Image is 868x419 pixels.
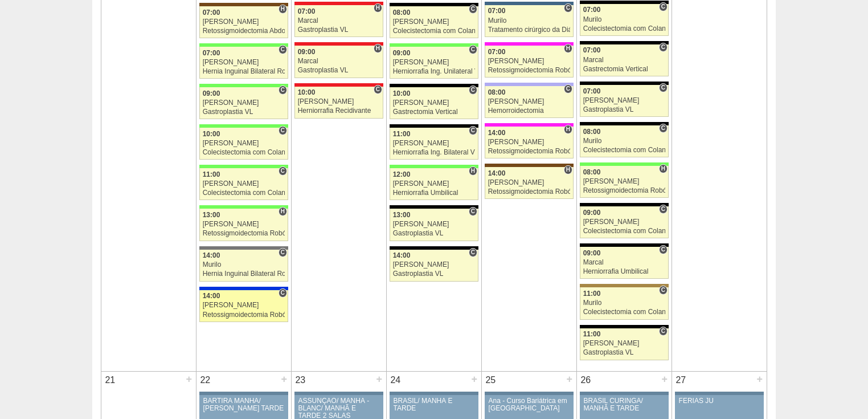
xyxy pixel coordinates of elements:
[393,230,476,237] div: Gastroplastia VL
[583,227,666,235] div: Colecistectomia com Colangiografia VL
[298,17,380,25] div: Marcal
[583,290,601,298] span: 11:00
[393,27,476,35] div: Colecistectomia com Colangiografia VL
[485,123,574,127] div: Key: Pro Matre
[564,84,572,93] span: Consultório
[294,83,383,87] div: Key: Assunção
[488,98,571,105] div: [PERSON_NAME]
[488,169,506,177] span: 14:00
[393,59,476,66] div: [PERSON_NAME]
[675,392,764,395] div: Key: Aviso
[394,397,475,412] div: BRASIL/ MANHÃ E TARDE
[469,248,477,257] span: Consultório
[488,139,571,146] div: [PERSON_NAME]
[755,372,764,387] div: +
[199,168,288,200] a: C 11:00 [PERSON_NAME] Colecistectomia com Colangiografia VL
[583,330,601,338] span: 11:00
[488,179,571,186] div: [PERSON_NAME]
[298,58,380,65] div: Marcal
[488,58,571,65] div: [PERSON_NAME]
[374,85,382,94] span: Consultório
[583,97,666,104] div: [PERSON_NAME]
[203,130,220,138] span: 10:00
[393,270,476,278] div: Gastroplastia VL
[580,125,669,157] a: C 08:00 Murilo Colecistectomia com Colangiografia VL
[298,26,380,34] div: Gastroplastia VL
[203,261,285,269] div: Murilo
[583,106,666,113] div: Gastroplastia VL
[184,372,194,387] div: +
[488,148,571,155] div: Retossigmoidectomia Robótica
[659,286,668,295] span: Consultório
[279,248,287,257] span: Consultório
[203,251,220,259] span: 14:00
[583,128,601,136] span: 08:00
[292,372,309,389] div: 23
[583,25,666,32] div: Colecistectomia com Colangiografia VL
[393,261,476,269] div: [PERSON_NAME]
[488,7,506,15] span: 07:00
[390,128,478,160] a: C 11:00 [PERSON_NAME] Herniorrafia Ing. Bilateral VL
[580,325,669,328] div: Key: Blanc
[580,203,669,206] div: Key: Blanc
[485,42,574,46] div: Key: Pro Matre
[294,2,383,5] div: Key: Assunção
[580,1,669,4] div: Key: Blanc
[583,349,666,356] div: Gastroplastia VL
[203,99,285,107] div: [PERSON_NAME]
[199,87,288,119] a: C 09:00 [PERSON_NAME] Gastroplastia VL
[294,87,383,119] a: C 10:00 [PERSON_NAME] Herniorrafia Recidivante
[488,67,571,74] div: Retossigmoidectomia Robótica
[393,140,476,147] div: [PERSON_NAME]
[583,66,666,73] div: Gastrectomia Vertical
[564,3,572,13] span: Consultório
[294,392,383,395] div: Key: Aviso
[564,372,574,387] div: +
[393,189,476,197] div: Herniorrafia Umbilical
[583,249,601,257] span: 09:00
[583,218,666,226] div: [PERSON_NAME]
[203,221,285,228] div: [PERSON_NAME]
[659,43,668,52] span: Consultório
[203,108,285,116] div: Gastroplastia VL
[659,83,668,92] span: Consultório
[393,49,411,57] span: 09:00
[203,311,285,319] div: Retossigmoidectomia Robótica
[583,299,666,307] div: Murilo
[203,211,220,219] span: 13:00
[199,6,288,38] a: H 07:00 [PERSON_NAME] Retossigmoidectomia Abdominal VL
[580,166,669,198] a: H 08:00 [PERSON_NAME] Retossigmoidectomia Robótica
[564,125,572,134] span: Hospital
[469,45,477,54] span: Consultório
[672,372,690,389] div: 27
[390,3,478,6] div: Key: Blanc
[583,340,666,347] div: [PERSON_NAME]
[583,259,666,266] div: Marcal
[298,107,380,115] div: Herniorrafia Recidivante
[390,165,478,168] div: Key: Brasil
[390,6,478,38] a: C 08:00 [PERSON_NAME] Colecistectomia com Colangiografia VL
[279,166,287,176] span: Consultório
[203,27,285,35] div: Retossigmoidectomia Abdominal VL
[488,17,571,25] div: Murilo
[580,243,669,247] div: Key: Blanc
[580,85,669,117] a: C 07:00 [PERSON_NAME] Gastroplastia VL
[583,6,601,14] span: 07:00
[393,90,411,97] span: 10:00
[390,250,478,282] a: C 14:00 [PERSON_NAME] Gastroplastia VL
[279,372,289,387] div: +
[393,211,411,219] span: 13:00
[488,26,571,34] div: Tratamento cirúrgico da Diástase do reto abdomem
[390,47,478,79] a: C 09:00 [PERSON_NAME] Herniorrafia Ing. Unilateral VL
[583,178,666,185] div: [PERSON_NAME]
[203,59,285,66] div: [PERSON_NAME]
[393,18,476,26] div: [PERSON_NAME]
[203,68,285,75] div: Hernia Inguinal Bilateral Robótica
[485,164,574,167] div: Key: Santa Joana
[583,137,666,145] div: Murilo
[298,98,380,105] div: [PERSON_NAME]
[199,43,288,47] div: Key: Brasil
[279,5,287,14] span: Hospital
[203,140,285,147] div: [PERSON_NAME]
[203,18,285,26] div: [PERSON_NAME]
